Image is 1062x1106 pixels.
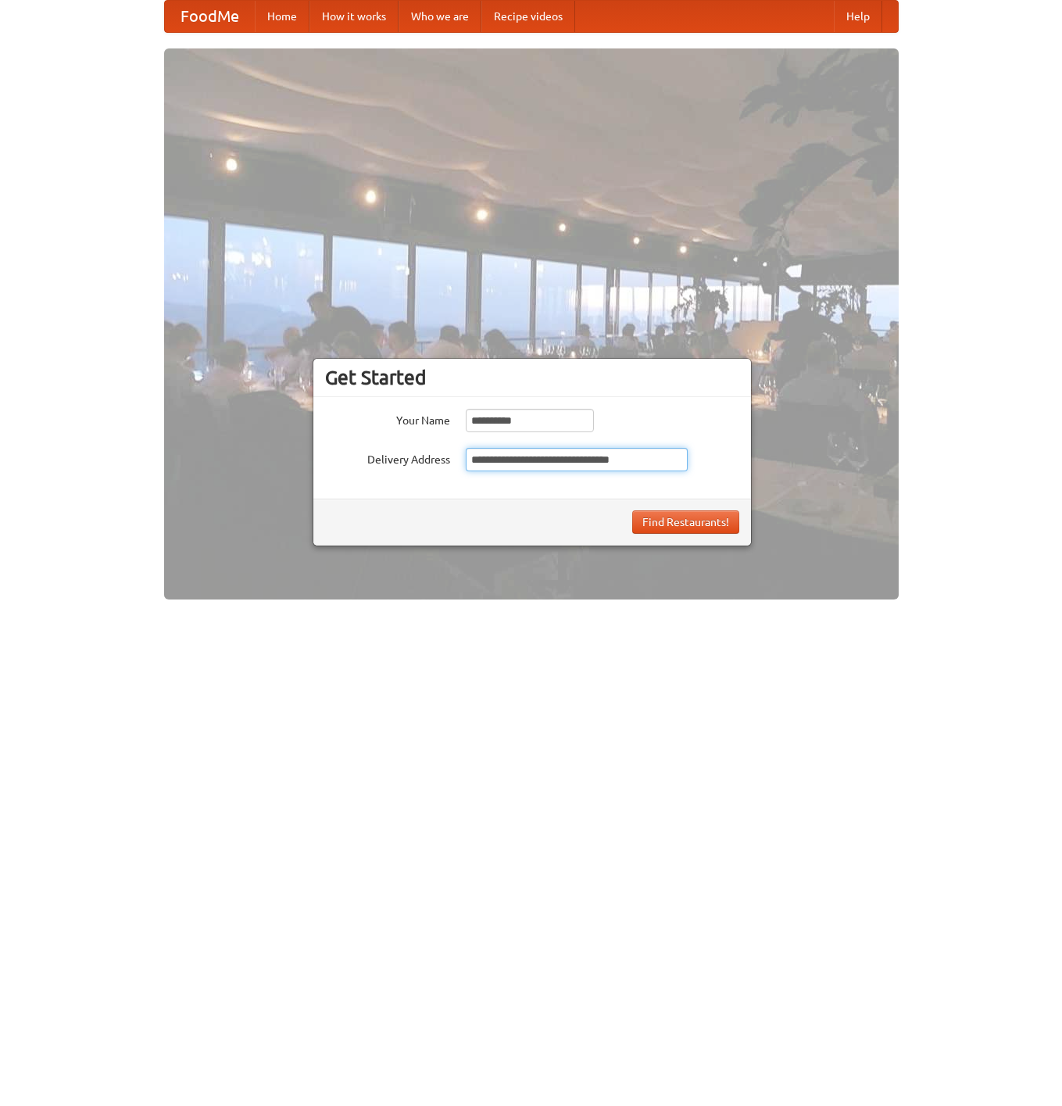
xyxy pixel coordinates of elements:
label: Your Name [325,409,450,428]
a: FoodMe [165,1,255,32]
a: Help [834,1,882,32]
a: Who we are [399,1,481,32]
a: How it works [309,1,399,32]
a: Recipe videos [481,1,575,32]
a: Home [255,1,309,32]
label: Delivery Address [325,448,450,467]
button: Find Restaurants! [632,510,739,534]
h3: Get Started [325,366,739,389]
